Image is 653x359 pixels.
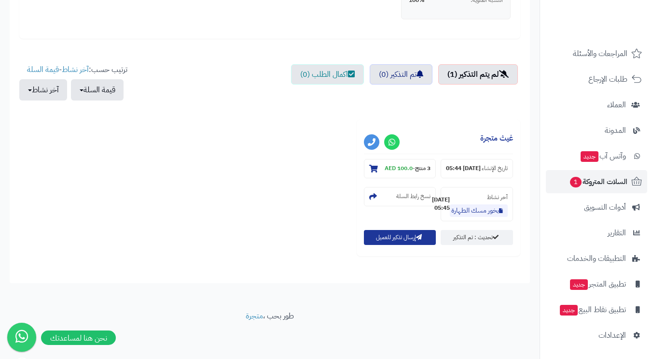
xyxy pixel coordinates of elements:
strong: [DATE] 05:45 [432,196,450,212]
a: المراجعات والأسئلة [546,42,647,65]
span: جديد [560,305,578,316]
a: التطبيقات والخدمات [546,247,647,270]
span: العملاء [607,98,626,112]
a: قيمة السلة [27,64,59,75]
strong: 100.0 AED [385,164,413,172]
a: متجرة [246,310,263,322]
span: المراجعات والأسئلة [573,47,627,60]
span: تطبيق نقاط البيع [559,303,626,316]
small: نسخ رابط السلة [396,192,431,201]
a: المدونة [546,119,647,142]
small: - [385,164,431,172]
span: جديد [581,151,598,162]
small: آخر نشاط [487,193,508,201]
span: الإعدادات [598,329,626,342]
a: اكمال الطلب (0) [291,64,364,85]
img: logo-2.png [587,24,644,44]
a: الإعدادات [546,324,647,347]
a: أدوات التسويق [546,196,647,219]
span: طلبات الإرجاع [588,72,627,86]
span: وآتس آب [580,149,626,163]
a: وآتس آبجديد [546,144,647,168]
button: قيمة السلة [71,79,124,101]
a: تطبيق المتجرجديد [546,273,647,296]
a: تطبيق نقاط البيعجديد [546,298,647,321]
section: 3 منتج-100.0 AED [364,159,436,178]
span: السلات المتروكة [569,175,627,188]
a: تم التذكير (0) [370,64,432,85]
button: آخر نشاط [19,79,67,101]
a: السلات المتروكة1 [546,170,647,193]
span: المدونة [605,124,626,137]
span: 1 [570,177,582,187]
span: جديد [570,279,588,290]
section: نسخ رابط السلة [364,187,436,206]
a: غيث متجرة [480,132,513,144]
a: تحديث : تم التذكير [441,230,513,245]
a: التقارير [546,221,647,244]
small: تاريخ الإنشاء [482,164,508,172]
ul: ترتيب حسب: - [19,64,127,101]
span: التطبيقات والخدمات [567,252,626,265]
button: إرسال تذكير للعميل [364,230,436,245]
strong: 3 منتج [415,164,431,172]
a: بخور مسك الطهارة 70 جرام [450,204,508,217]
a: العملاء [546,93,647,116]
a: لم يتم التذكير (1) [438,64,518,85]
span: التقارير [608,226,626,240]
span: أدوات التسويق [584,201,626,214]
a: آخر نشاط [62,64,89,75]
a: طلبات الإرجاع [546,68,647,91]
span: تطبيق المتجر [569,277,626,291]
strong: [DATE] 05:44 [446,164,481,172]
